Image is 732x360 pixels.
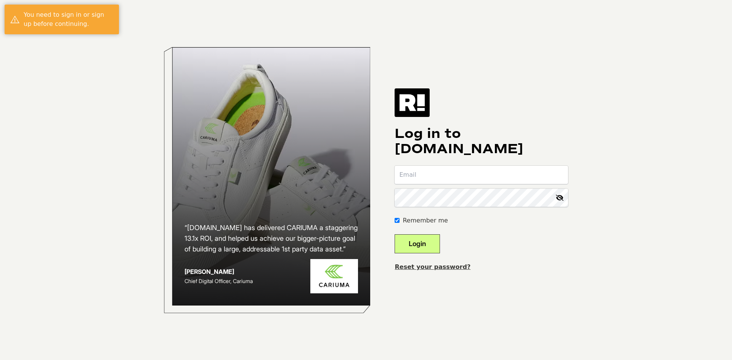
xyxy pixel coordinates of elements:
img: Retention.com [395,88,430,117]
label: Remember me [403,216,448,225]
input: Email [395,166,568,184]
h2: “[DOMAIN_NAME] has delivered CARIUMA a staggering 13.1x ROI, and helped us achieve our bigger-pic... [185,222,358,254]
a: Reset your password? [395,263,470,270]
h1: Log in to [DOMAIN_NAME] [395,126,568,157]
strong: [PERSON_NAME] [185,268,234,275]
span: Chief Digital Officer, Cariuma [185,278,253,284]
button: Login [395,234,440,253]
div: You need to sign in or sign up before continuing. [24,10,113,29]
img: Cariuma [310,259,358,294]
